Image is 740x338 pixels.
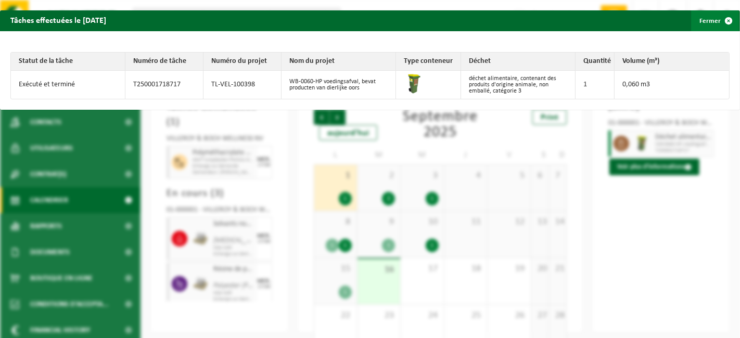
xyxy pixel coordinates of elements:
[125,71,203,99] td: T250001718717
[203,53,282,71] th: Numéro du projet
[691,10,739,31] button: Fermer
[282,53,396,71] th: Nom du projet
[396,53,461,71] th: Type conteneur
[461,71,576,99] td: déchet alimentaire, contenant des produits d'origine animale, non emballé, catégorie 3
[282,71,396,99] td: WB-0060-HP voedingsafval, bevat producten van dierlijke oors
[615,53,729,71] th: Volume (m³)
[576,71,615,99] td: 1
[461,53,576,71] th: Déchet
[404,73,425,94] img: WB-0060-HPE-GN-50
[11,53,125,71] th: Statut de la tâche
[576,53,615,71] th: Quantité
[125,53,203,71] th: Numéro de tâche
[203,71,282,99] td: TL-VEL-100398
[615,71,729,99] td: 0,060 m3
[11,71,125,99] td: Exécuté et terminé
